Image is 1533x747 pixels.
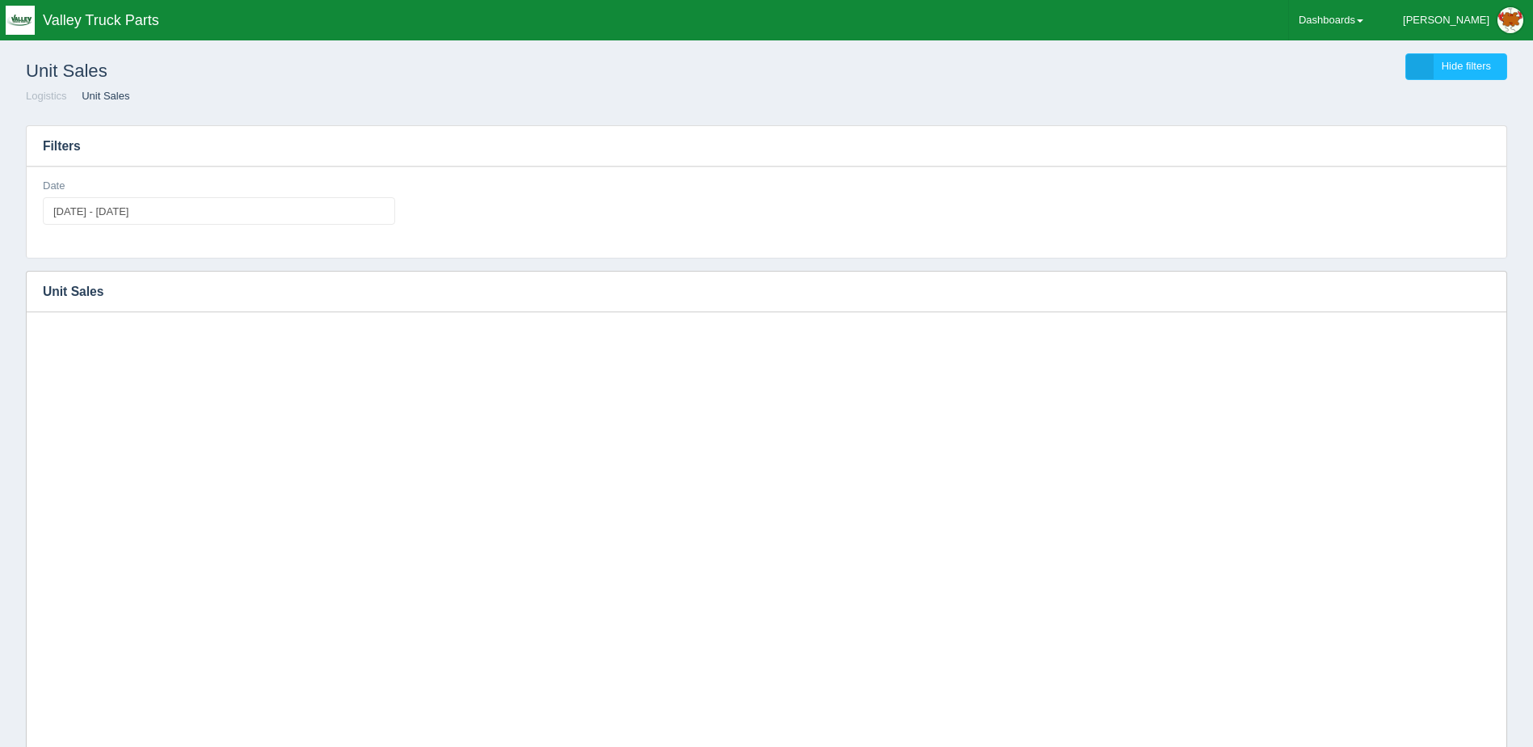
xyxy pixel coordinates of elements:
span: Valley Truck Parts [43,12,159,28]
span: Hide filters [1442,60,1491,72]
label: Date [43,179,65,194]
div: [PERSON_NAME] [1403,4,1489,36]
img: Profile Picture [1497,7,1523,33]
img: q1blfpkbivjhsugxdrfq.png [6,6,35,35]
li: Unit Sales [69,89,129,104]
a: Hide filters [1405,53,1507,80]
h3: Filters [27,126,1506,167]
h1: Unit Sales [26,53,767,89]
a: Logistics [26,90,67,102]
h3: Unit Sales [27,272,1457,312]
